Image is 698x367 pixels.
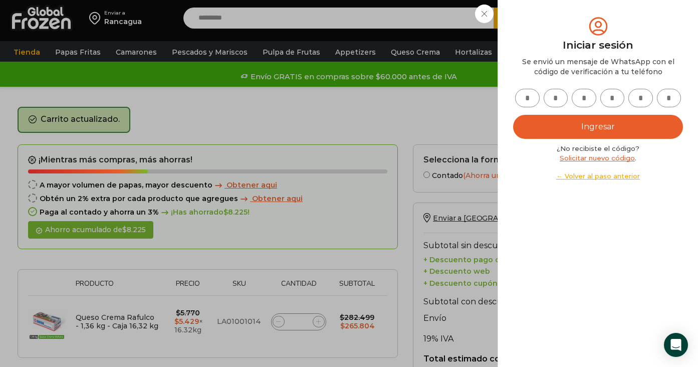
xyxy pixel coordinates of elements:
button: Ingresar [513,115,683,139]
a: ← Volver al paso anterior [513,171,683,181]
div: Se envió un mensaje de WhatsApp con el código de verificación a tu teléfono [513,57,683,77]
div: ¿No recibiste el código? . [513,144,683,181]
a: Solicitar nuevo código [560,154,635,162]
div: Open Intercom Messenger [664,333,688,357]
div: Iniciar sesión [513,38,683,53]
img: tabler-icon-user-circle.svg [587,15,610,38]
